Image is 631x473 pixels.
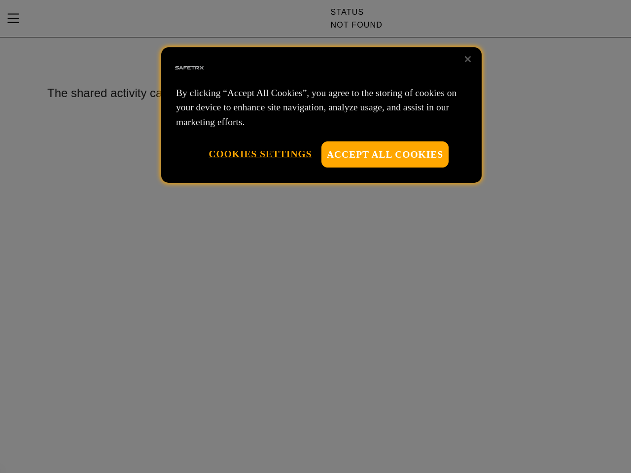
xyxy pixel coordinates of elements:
p: By clicking “Accept All Cookies”, you agree to the storing of cookies on your device to enhance s... [176,86,467,129]
img: Safe Tracks [174,52,205,84]
button: Accept All Cookies [321,141,449,168]
div: Privacy [161,47,482,183]
button: Cookies Settings [209,141,312,167]
button: Close [457,48,479,70]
